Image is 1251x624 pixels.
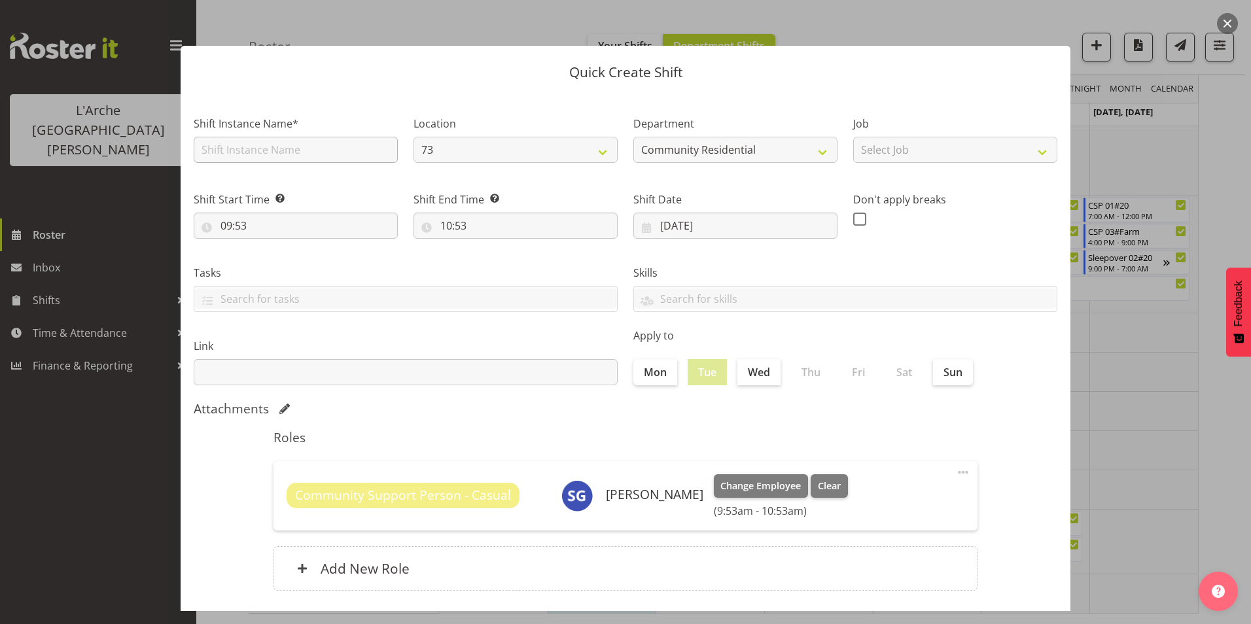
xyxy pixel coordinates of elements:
label: Wed [737,359,781,385]
label: Thu [791,359,831,385]
input: Search for tasks [194,288,617,309]
label: Apply to [633,328,1057,343]
img: help-xxl-2.png [1212,585,1225,598]
input: Click to select... [633,213,837,239]
button: Clear [811,474,848,498]
label: Job [853,116,1057,131]
label: Shift End Time [414,192,618,207]
label: Shift Date [633,192,837,207]
button: Change Employee [714,474,809,498]
label: Sat [886,359,923,385]
label: Location [414,116,618,131]
span: Clear [818,479,841,493]
h6: (9:53am - 10:53am) [714,504,848,517]
img: scott-gardner10850.jpg [561,480,593,511]
input: Click to select... [194,213,398,239]
button: Feedback - Show survey [1226,268,1251,356]
h6: Add New Role [321,560,410,577]
input: Click to select... [414,213,618,239]
label: Shift Start Time [194,192,398,207]
label: Tue [688,359,727,385]
label: Skills [633,265,1057,281]
label: Fri [841,359,875,385]
p: Quick Create Shift [194,65,1057,79]
label: Tasks [194,265,618,281]
input: Shift Instance Name [194,137,398,163]
label: Sun [933,359,973,385]
label: Department [633,116,837,131]
label: Shift Instance Name* [194,116,398,131]
h6: [PERSON_NAME] [606,487,703,502]
span: Feedback [1233,281,1244,326]
label: Don't apply breaks [853,192,1057,207]
h5: Attachments [194,401,269,417]
label: Mon [633,359,677,385]
input: Search for skills [634,288,1057,309]
h5: Roles [273,430,978,445]
label: Link [194,338,618,354]
span: Community Support Person - Casual [295,486,511,505]
span: Change Employee [720,479,801,493]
